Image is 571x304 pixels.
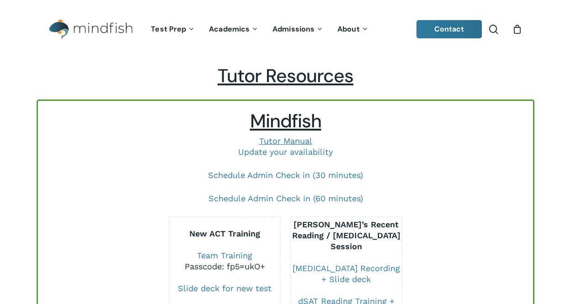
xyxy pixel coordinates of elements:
a: [MEDICAL_DATA] Recording + Slide deck [293,263,400,284]
a: Cart [512,24,522,34]
a: Test Prep [144,26,202,33]
a: Schedule Admin Check in (30 minutes) [208,170,363,180]
span: Academics [209,24,250,34]
span: Tutor Resources [218,64,353,88]
a: Academics [202,26,266,33]
a: Team Training [197,251,252,260]
span: Admissions [272,24,315,34]
b: New ACT Training [189,229,260,238]
div: Passcode: fp5=ukO+ [169,261,280,272]
span: About [337,24,360,34]
a: Schedule Admin Check in (60 minutes) [208,194,363,203]
span: Contact [434,24,464,34]
span: Mindfish [250,109,321,133]
a: About [331,26,376,33]
nav: Main Menu [144,12,375,47]
b: [PERSON_NAME]’s Recent Reading / [MEDICAL_DATA] Session [292,220,400,251]
header: Main Menu [37,12,534,47]
iframe: Chatbot [511,244,558,291]
span: Test Prep [151,24,186,34]
a: Admissions [266,26,331,33]
a: Slide deck for new test [178,283,272,293]
a: Contact [416,20,482,38]
a: Tutor Manual [259,136,312,146]
a: Update your availability [238,147,333,157]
